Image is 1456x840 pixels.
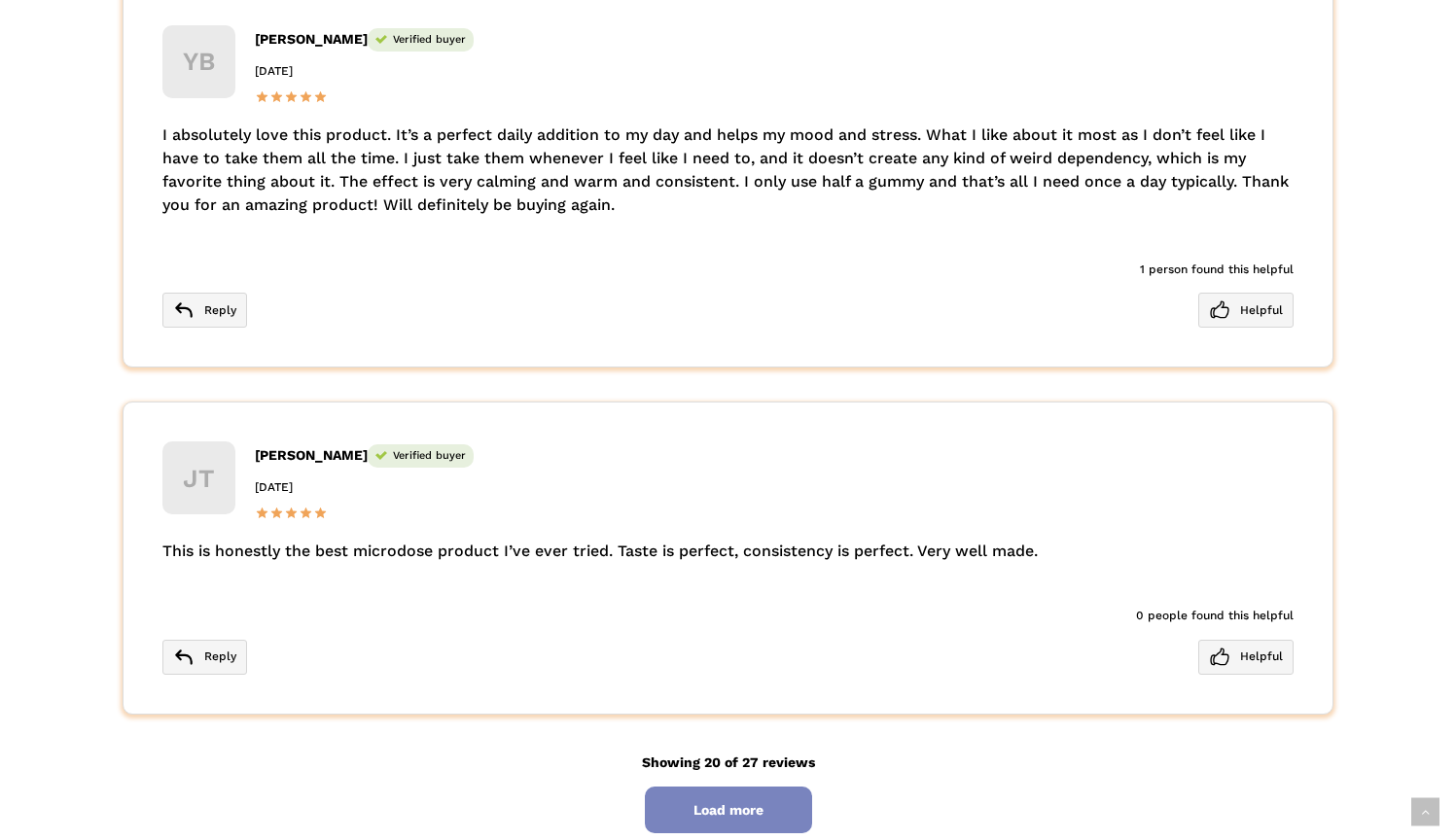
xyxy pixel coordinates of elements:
[1411,798,1439,826] a: Back to top
[162,123,1294,217] div: I absolutely love this product. It’s a perfect daily addition to my day and helps my mood and str...
[162,640,247,675] span: Reply
[255,473,1294,502] div: [DATE]
[368,444,474,468] span: Verified buyer
[255,57,1294,86] div: [DATE]
[1198,640,1294,675] span: Helpful
[162,25,235,98] span: YB
[162,540,1294,563] div: This is honestly the best microdose product I’ve ever tried. Taste is perfect, consistency is per...
[255,25,1294,53] div: [PERSON_NAME]
[375,451,387,460] img: verified.svg
[162,293,247,328] span: Reply
[368,28,474,52] span: Verified buyer
[162,602,1294,630] div: 0 people found this helpful
[255,441,1294,470] div: [PERSON_NAME]
[123,749,1333,834] div: Showing 20 of 27 reviews
[375,35,387,44] img: verified.svg
[645,787,812,834] span: Load more
[162,441,235,514] span: JT
[162,256,1294,284] div: 1 person found this helpful
[1198,293,1294,328] span: Helpful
